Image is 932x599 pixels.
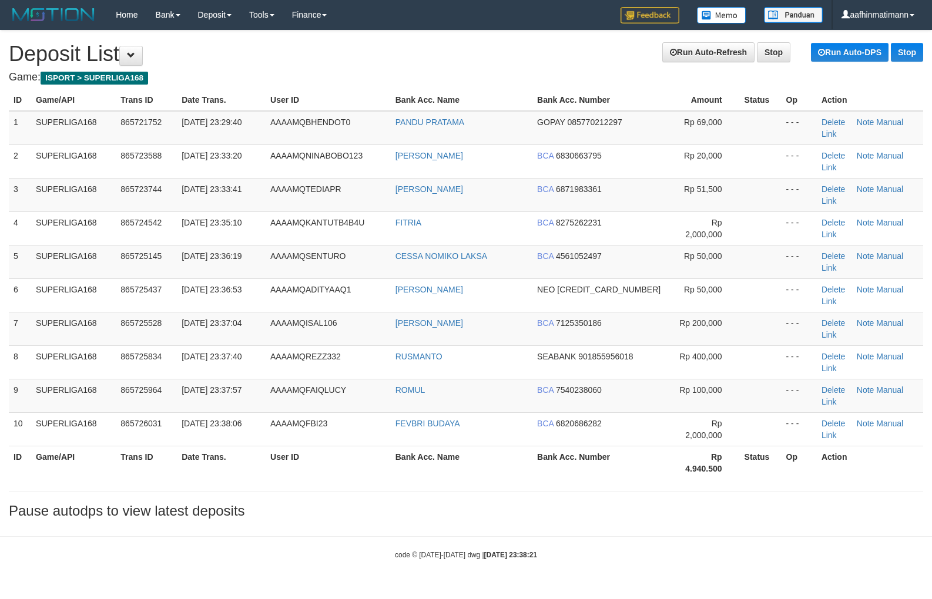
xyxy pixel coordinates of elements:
td: SUPERLIGA168 [31,211,116,245]
span: [DATE] 23:36:19 [182,251,242,261]
td: SUPERLIGA168 [31,412,116,446]
td: 9 [9,379,31,412]
td: - - - [782,111,817,145]
span: [DATE] 23:37:57 [182,385,242,395]
td: SUPERLIGA168 [31,111,116,145]
th: Bank Acc. Number [532,446,668,479]
td: SUPERLIGA168 [31,245,116,278]
span: BCA [537,251,554,261]
th: Rp 4.940.500 [669,446,740,479]
span: ISPORT > SUPERLIGA168 [41,72,148,85]
span: AAAAMQBHENDOT0 [270,117,350,127]
strong: [DATE] 23:38:21 [484,551,537,559]
td: - - - [782,412,817,446]
span: AAAAMQADITYAAQ1 [270,285,351,294]
td: 6 [9,278,31,312]
span: AAAAMQFBI23 [270,419,327,428]
a: Run Auto-Refresh [662,42,755,62]
h3: Pause autodps to view latest deposits [9,503,923,519]
a: Manual Link [822,117,903,139]
span: [DATE] 23:35:10 [182,218,242,227]
a: Manual Link [822,419,903,440]
a: Manual Link [822,251,903,272]
a: Note [857,117,874,127]
a: Note [857,385,874,395]
th: User ID [266,89,391,111]
td: - - - [782,379,817,412]
span: [DATE] 23:33:41 [182,184,242,194]
th: Bank Acc. Name [391,89,532,111]
span: Rp 69,000 [684,117,722,127]
th: Date Trans. [177,89,266,111]
a: Delete [822,352,845,361]
a: FEVBRI BUDAYA [395,419,460,428]
span: 6830663795 [556,151,602,160]
th: Bank Acc. Number [532,89,668,111]
span: BCA [537,184,554,194]
a: Stop [757,42,790,62]
a: Manual Link [822,385,903,406]
span: BCA [537,385,554,395]
span: 901855956018 [578,352,633,361]
a: CESSA NOMIKO LAKSA [395,251,487,261]
span: 865723744 [120,184,162,194]
a: Delete [822,285,845,294]
small: code © [DATE]-[DATE] dwg | [395,551,537,559]
span: 865726031 [120,419,162,428]
td: - - - [782,278,817,312]
th: Bank Acc. Name [391,446,532,479]
td: - - - [782,144,817,178]
a: [PERSON_NAME] [395,318,463,328]
a: Delete [822,385,845,395]
span: 6820686282 [556,419,602,428]
h4: Game: [9,72,923,83]
span: [CREDIT_CARD_NUMBER] [557,285,661,294]
a: Delete [822,318,845,328]
th: Status [740,89,782,111]
th: ID [9,446,31,479]
a: Note [857,218,874,227]
img: MOTION_logo.png [9,6,98,23]
span: 7125350186 [556,318,602,328]
a: Manual Link [822,285,903,306]
a: Manual Link [822,318,903,339]
a: Note [857,184,874,194]
td: SUPERLIGA168 [31,144,116,178]
span: AAAAMQSENTURO [270,251,346,261]
td: 5 [9,245,31,278]
th: Date Trans. [177,446,266,479]
span: 865725528 [120,318,162,328]
a: Note [857,285,874,294]
a: Manual Link [822,151,903,172]
a: Manual Link [822,218,903,239]
a: Run Auto-DPS [811,43,889,62]
span: BCA [537,419,554,428]
span: Rp 200,000 [679,318,722,328]
a: Note [857,318,874,328]
span: [DATE] 23:38:06 [182,419,242,428]
a: Delete [822,218,845,227]
span: AAAAMQTEDIAPR [270,184,341,194]
td: 1 [9,111,31,145]
span: AAAAMQKANTUTB4B4U [270,218,364,227]
span: SEABANK [537,352,576,361]
a: Note [857,251,874,261]
a: Manual Link [822,352,903,373]
span: Rp 2,000,000 [685,218,722,239]
span: 865725964 [120,385,162,395]
td: 2 [9,144,31,178]
td: SUPERLIGA168 [31,278,116,312]
a: FITRIA [395,218,421,227]
a: [PERSON_NAME] [395,184,463,194]
th: Trans ID [116,89,177,111]
a: Stop [891,43,923,62]
img: Button%20Memo.svg [697,7,746,23]
td: - - - [782,245,817,278]
td: 4 [9,211,31,245]
a: Delete [822,251,845,261]
a: ROMUL [395,385,425,395]
span: BCA [537,318,554,328]
th: Amount [669,89,740,111]
span: Rp 50,000 [684,251,722,261]
img: panduan.png [764,7,823,23]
